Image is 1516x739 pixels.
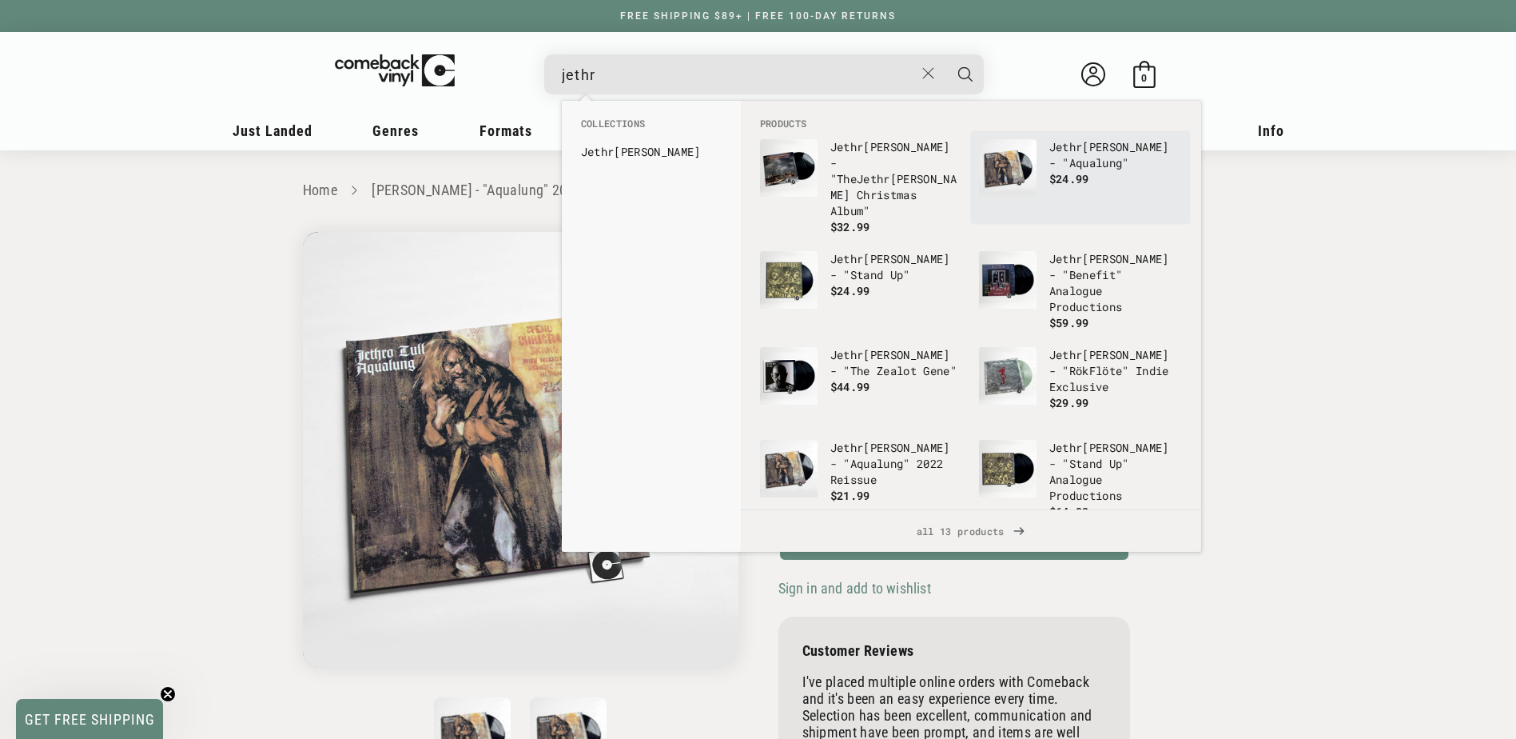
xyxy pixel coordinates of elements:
p: [PERSON_NAME] - "The [PERSON_NAME] Christmas Album" [830,139,963,219]
a: Jethr[PERSON_NAME] [581,144,722,160]
p: [PERSON_NAME] - "Stand Up" [830,251,963,283]
img: Jethro Tull - "Aqualung" 2022 Reissue [760,440,818,497]
span: 0 [1141,72,1147,84]
p: [PERSON_NAME] - "Aqualung" 2022 Reissue [830,440,963,488]
img: Jethro Tull - "The Jethro Tull Christmas Album" [760,139,818,197]
li: products: Jethro Tull - "Stand Up" [752,243,971,336]
span: $32.99 [830,219,870,234]
a: Jethro Tull - "The Zealot Gene" Jethr[PERSON_NAME] - "The Zealot Gene" $44.99 [760,347,963,424]
div: View All [741,509,1201,552]
li: Collections [573,117,730,139]
b: Jethr [1049,347,1083,362]
a: FREE SHIPPING $89+ | FREE 100-DAY RETURNS [604,10,912,22]
span: Sign in and add to wishlist [778,580,931,597]
span: $24.99 [1049,171,1089,186]
button: Sign in and add to wishlist [778,579,936,597]
button: Close teaser [160,686,176,702]
img: Jethro Tull - "RökFlöte" Indie Exclusive [979,347,1037,405]
span: Formats [479,122,532,139]
img: Jethro Tull - "Stand Up" [760,251,818,309]
p: Customer Reviews [802,642,1106,659]
p: [PERSON_NAME] - "The Zealot Gene" [830,347,963,379]
a: Jethro Tull - "Stand Up" Jethr[PERSON_NAME] - "Stand Up" $24.99 [760,251,963,328]
span: $29.99 [1049,395,1089,410]
b: Jethr [830,139,864,154]
a: Jethro Tull - "RökFlöte" Indie Exclusive Jethr[PERSON_NAME] - "RökFlöte" Indie Exclusive $29.99 [979,347,1182,424]
a: Jethro Tull - "Stand Up" Analogue Productions Jethr[PERSON_NAME] - "Stand Up" Analogue Production... [979,440,1182,520]
li: products: Jethro Tull - "Benefit" Analogue Productions [971,243,1190,339]
b: Jethr [1049,440,1083,455]
p: [PERSON_NAME] - "Aqualung" [1049,139,1182,171]
span: Just Landed [233,122,312,139]
b: Jethr [857,171,890,186]
button: Search [945,54,985,94]
img: Jethro Tull - "Aqualung" [979,139,1037,197]
b: Jethr [1049,251,1083,266]
li: products: Jethro Tull - "RökFlöte" Indie Exclusive [971,339,1190,432]
p: [PERSON_NAME] - "RökFlöte" Indie Exclusive [1049,347,1182,395]
div: Search [544,54,984,94]
p: [PERSON_NAME] - "Benefit" Analogue Productions [1049,251,1182,315]
a: Jethro Tull - "Aqualung" Jethr[PERSON_NAME] - "Aqualung" $24.99 [979,139,1182,216]
div: Products [741,101,1201,509]
input: When autocomplete results are available use up and down arrows to review and enter to select [562,58,914,91]
a: Home [303,182,337,198]
b: Jethr [830,251,864,266]
a: Jethro Tull - "Aqualung" 2022 Reissue Jethr[PERSON_NAME] - "Aqualung" 2022 Reissue $21.99 [760,440,963,517]
span: $59.99 [1049,315,1089,330]
span: $44.99 [830,379,870,394]
a: all 13 products [741,510,1201,552]
span: GET FREE SHIPPING [25,711,155,728]
span: $64.99 [1049,504,1089,519]
button: Close [913,56,943,91]
a: [PERSON_NAME] - "Aqualung" 2022 Reissue [372,182,631,198]
span: Info [1258,122,1284,139]
a: Jethro Tull - "Benefit" Analogue Productions Jethr[PERSON_NAME] - "Benefit" Analogue Productions ... [979,251,1182,331]
div: Collections [562,101,741,173]
li: products: Jethro Tull - "Stand Up" Analogue Productions [971,432,1190,528]
li: products: Jethro Tull - "The Jethro Tull Christmas Album" [752,131,971,243]
nav: breadcrumbs [303,179,1214,202]
span: $24.99 [830,283,870,298]
b: Jethr [581,144,615,159]
span: $21.99 [830,488,870,503]
li: Products [752,117,1190,131]
b: Jethr [830,347,864,362]
div: GET FREE SHIPPINGClose teaser [16,699,163,739]
img: Jethro Tull - "The Zealot Gene" [760,347,818,405]
span: Genres [372,122,419,139]
b: Jethr [830,440,864,455]
img: Jethro Tull - "Benefit" Analogue Productions [979,251,1037,309]
li: products: Jethro Tull - "The Zealot Gene" [752,339,971,432]
li: products: Jethro Tull - "Aqualung" 2022 Reissue [752,432,971,525]
li: collections: Jethro Tull [573,139,730,165]
p: [PERSON_NAME] - "Stand Up" Analogue Productions [1049,440,1182,504]
b: Jethr [1049,139,1083,154]
img: Jethro Tull - "Stand Up" Analogue Productions [979,440,1037,497]
a: Jethro Tull - "The Jethro Tull Christmas Album" Jethr[PERSON_NAME] - "TheJethr[PERSON_NAME] Chris... [760,139,963,235]
span: all 13 products [754,510,1188,552]
li: products: Jethro Tull - "Aqualung" [971,131,1190,224]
